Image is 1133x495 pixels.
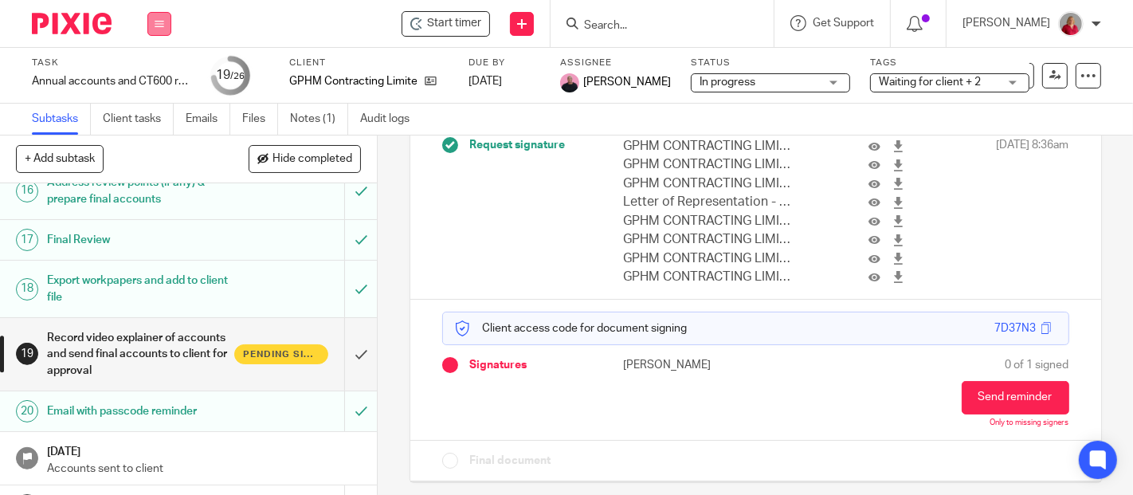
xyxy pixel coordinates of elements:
[470,453,551,469] span: Final document
[623,137,791,155] p: GPHM CONTRACTING LIMITED - Dividend Voucher 3 for B shares paid [DATE] - Mrs [PERSON_NAME] [PERSO...
[47,228,235,252] h1: Final Review
[47,399,235,423] h1: Email with passcode reminder
[32,13,112,34] img: Pixie
[289,73,417,89] p: GPHM Contracting Limited
[623,357,755,373] p: [PERSON_NAME]
[990,418,1069,428] p: Only to missing signers
[813,18,874,29] span: Get Support
[962,15,1050,31] p: [PERSON_NAME]
[1006,357,1069,373] span: 0 of 1 signed
[402,11,490,37] div: GPHM Contracting Limited - Annual accounts and CT600 return
[470,137,566,153] span: Request signature
[16,400,38,422] div: 20
[1058,11,1084,37] img: fd10cc094e9b0-100.png
[870,57,1029,69] label: Tags
[249,145,361,172] button: Hide completed
[230,72,245,81] small: /26
[623,268,791,286] p: GPHM CONTRACTING LIMITED 20250630 Statutory Accounts.pdf
[32,73,191,89] div: Annual accounts and CT600 return
[242,104,278,135] a: Files
[691,57,850,69] label: Status
[700,77,755,88] span: In progress
[427,15,481,32] span: Start timer
[16,278,38,301] div: 18
[997,137,1069,287] span: [DATE] 8:36am
[470,357,527,373] span: Signatures
[995,320,1037,336] div: 7D37N3
[32,104,91,135] a: Subtasks
[16,145,104,172] button: + Add subtask
[47,440,361,460] h1: [DATE]
[216,66,245,84] div: 19
[455,320,688,336] p: Client access code for document signing
[289,57,449,69] label: Client
[560,73,579,92] img: Bio%20-%20Kemi%20.png
[103,104,174,135] a: Client tasks
[47,326,235,383] h1: Record video explainer of accounts and send final accounts to client for approval
[243,348,320,361] span: Pending signature
[583,74,671,90] span: [PERSON_NAME]
[962,381,1069,414] button: Send reminder
[47,171,235,211] h1: Address review points (if any) & prepare final accounts
[16,229,38,251] div: 17
[623,175,791,193] p: GPHM CONTRACTING LIMITED - Dividend Voucher 3 for Ordinary shares paid [DATE] - Mr [PERSON_NAME] ...
[623,193,791,211] p: Letter of Representation - GPHM Contracting Ltd - FY25.pdf
[623,155,791,174] p: GPHM CONTRACTING LIMITED - board minute approving final dividend (no shareholder approval).pdf
[582,19,726,33] input: Search
[623,212,791,230] p: GPHM CONTRACTING LIMITED 20250630 CT600.pdf
[468,57,540,69] label: Due by
[879,77,981,88] span: Waiting for client + 2
[360,104,421,135] a: Audit logs
[272,153,352,166] span: Hide completed
[623,230,791,249] p: GPHM CONTRACTING LIMITED 20250630 Computations Summary.pdf
[47,269,235,309] h1: Export workpapers and add to client file
[560,57,671,69] label: Assignee
[16,180,38,202] div: 16
[32,57,191,69] label: Task
[16,343,38,365] div: 19
[468,76,502,87] span: [DATE]
[186,104,230,135] a: Emails
[290,104,348,135] a: Notes (1)
[623,249,791,268] p: GPHM CONTRACTING LIMITED 20250630 Filleted Statutory Accounts.pdf
[47,461,361,477] p: Accounts sent to client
